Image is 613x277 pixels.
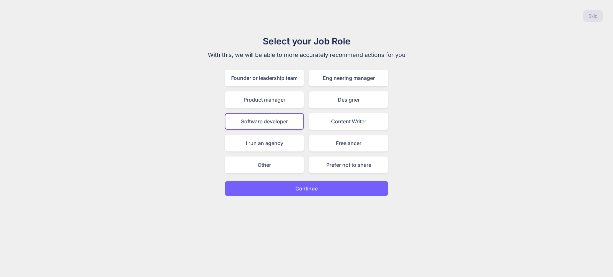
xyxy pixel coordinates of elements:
[309,157,388,173] div: Prefer not to share
[225,157,304,173] div: Other
[225,181,388,196] button: Continue
[225,70,304,86] div: Founder or leadership team
[199,50,414,59] p: With this, we will be able to more accurately recommend actions for you
[309,135,388,151] div: Freelancer
[295,185,318,192] p: Continue
[583,10,603,22] button: Skip
[199,35,414,48] h1: Select your Job Role
[225,135,304,151] div: I run an agency
[225,113,304,130] div: Software developer
[309,113,388,130] div: Content Writer
[309,70,388,86] div: Engineering manager
[309,91,388,108] div: Designer
[225,91,304,108] div: Product manager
